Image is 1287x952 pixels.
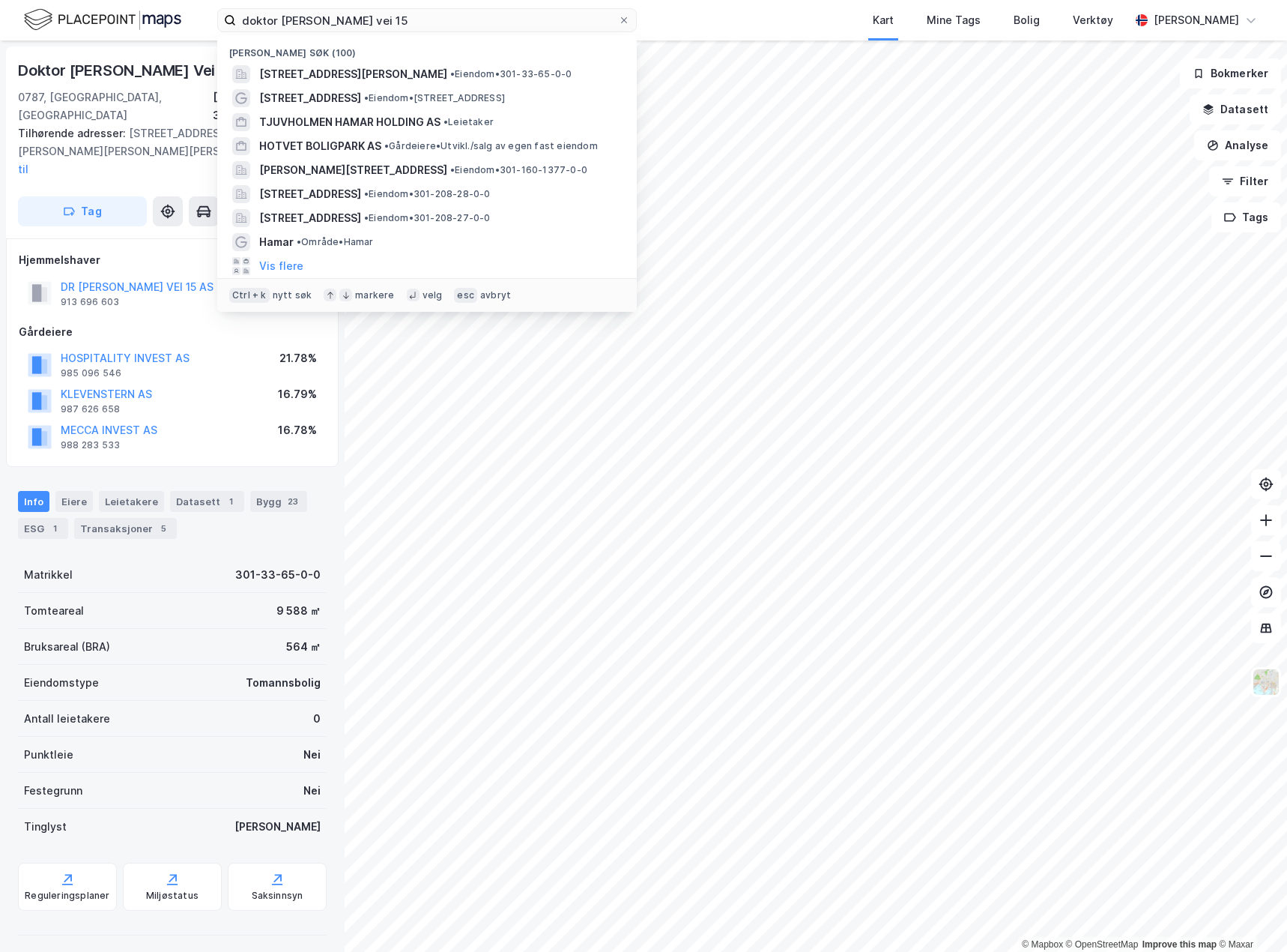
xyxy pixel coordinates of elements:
span: Eiendom • 301-208-27-0-0 [364,212,491,224]
button: Filter [1209,166,1281,196]
div: Bolig [1014,11,1040,29]
div: Kart [873,11,894,29]
iframe: Chat Widget [1212,880,1287,952]
img: logo.f888ab2527a4732fd821a326f86c7f29.svg [24,7,181,33]
button: Vis flere [259,257,303,275]
span: [STREET_ADDRESS] [259,209,361,227]
div: [PERSON_NAME] [234,818,321,836]
a: OpenStreetMap [1066,939,1139,950]
div: avbryt [480,289,511,301]
div: Punktleie [24,746,73,764]
div: Eiendomstype [24,674,99,692]
div: Matrikkel [24,566,73,584]
span: TJUVHOLMEN HAMAR HOLDING AS [259,113,440,131]
div: 0 [313,710,321,728]
span: • [384,140,389,151]
a: Mapbox [1022,939,1063,950]
div: Reguleringsplaner [25,890,109,902]
div: Verktøy [1073,11,1113,29]
div: 985 096 546 [61,367,121,379]
div: esc [454,288,477,303]
div: [PERSON_NAME] søk (100) [217,35,637,62]
div: Tomannsbolig [246,674,321,692]
a: Improve this map [1142,939,1217,950]
input: Søk på adresse, matrikkel, gårdeiere, leietakere eller personer [236,9,618,31]
span: Leietaker [443,116,494,128]
span: Eiendom • 301-160-1377-0-0 [450,164,587,176]
div: 9 588 ㎡ [276,602,321,620]
div: nytt søk [273,289,312,301]
div: Nei [303,782,321,800]
div: Datasett [170,491,244,512]
button: Tag [18,196,147,226]
span: Område • Hamar [297,236,374,248]
div: 1 [223,494,238,509]
span: Tilhørende adresser: [18,127,129,139]
div: markere [355,289,394,301]
span: [STREET_ADDRESS][PERSON_NAME] [259,65,447,83]
span: • [364,212,369,223]
span: • [364,188,369,199]
div: Miljøstatus [146,890,199,902]
button: Datasett [1190,94,1281,124]
span: Eiendom • 301-208-28-0-0 [364,188,491,200]
div: Antall leietakere [24,710,110,728]
span: • [443,116,448,127]
div: [STREET_ADDRESS][PERSON_NAME][PERSON_NAME][PERSON_NAME] [18,124,315,178]
div: Ctrl + k [229,288,270,303]
img: Z [1252,668,1280,696]
div: Saksinnsyn [252,890,303,902]
div: 988 283 533 [61,439,120,451]
div: Mine Tags [927,11,981,29]
div: 913 696 603 [61,296,119,308]
div: 1 [47,521,62,536]
button: Bokmerker [1180,58,1281,88]
span: [STREET_ADDRESS] [259,89,361,107]
span: Eiendom • 301-33-65-0-0 [450,68,572,80]
div: Hjemmelshaver [19,251,326,269]
div: [PERSON_NAME] [1154,11,1239,29]
div: Transaksjoner [74,518,177,539]
div: Bygg [250,491,307,512]
div: 987 626 658 [61,403,120,415]
div: Leietakere [99,491,164,512]
div: Tomteareal [24,602,84,620]
div: velg [423,289,443,301]
span: • [450,164,455,175]
span: • [450,68,455,79]
div: Info [18,491,49,512]
button: Tags [1211,202,1281,232]
div: 301-33-65-0-0 [235,566,321,584]
div: ESG [18,518,68,539]
div: [GEOGRAPHIC_DATA], 33/65 [213,88,327,124]
span: • [364,92,369,103]
span: HOTVET BOLIGPARK AS [259,137,381,155]
div: Kontrollprogram for chat [1212,880,1287,952]
div: Festegrunn [24,782,82,800]
div: Gårdeiere [19,323,326,341]
div: 23 [285,494,301,509]
div: Nei [303,746,321,764]
div: Eiere [55,491,93,512]
span: [STREET_ADDRESS] [259,185,361,203]
div: 564 ㎡ [286,638,321,656]
div: 21.78% [279,349,317,367]
div: Doktor [PERSON_NAME] Vei 15a [18,58,247,82]
div: 16.79% [278,385,317,403]
span: Eiendom • [STREET_ADDRESS] [364,92,505,104]
div: 16.78% [278,421,317,439]
span: • [297,236,301,247]
span: [PERSON_NAME][STREET_ADDRESS] [259,161,447,179]
div: 5 [156,521,171,536]
button: Analyse [1194,130,1281,160]
div: Bruksareal (BRA) [24,638,110,656]
div: 0787, [GEOGRAPHIC_DATA], [GEOGRAPHIC_DATA] [18,88,213,124]
span: Hamar [259,233,294,251]
span: Gårdeiere • Utvikl./salg av egen fast eiendom [384,140,598,152]
div: Tinglyst [24,818,67,836]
